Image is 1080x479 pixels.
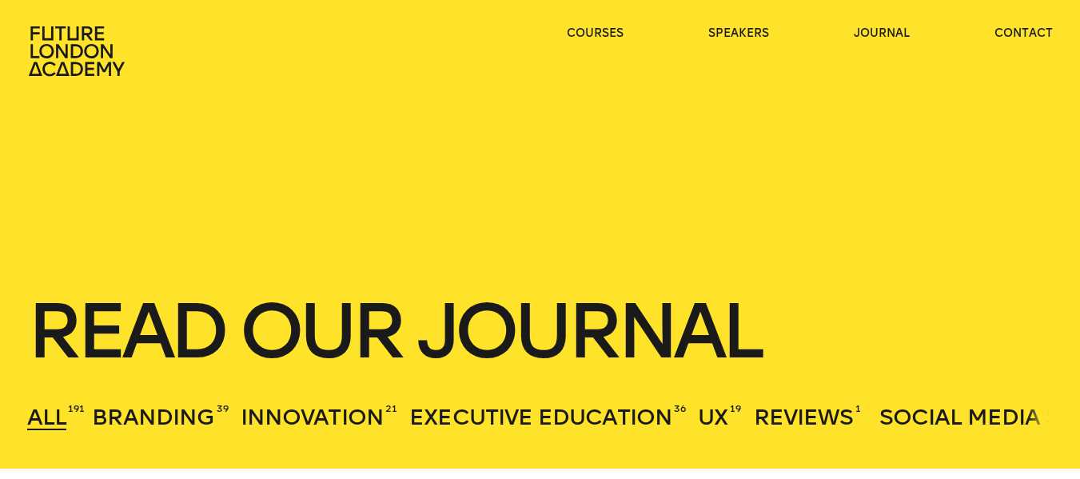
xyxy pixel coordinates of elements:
[994,26,1053,42] a: contact
[27,404,66,430] span: All
[68,402,85,415] sup: 191
[567,26,624,42] a: courses
[708,26,769,42] a: speakers
[674,402,686,415] sup: 36
[855,402,861,415] sup: 1
[754,404,854,430] span: Reviews
[698,404,727,430] span: UX
[730,402,741,415] sup: 19
[385,402,397,415] sup: 21
[854,26,910,42] a: journal
[27,296,1053,366] h1: Read our journal
[241,404,385,430] span: Innovation
[92,404,214,430] span: Branding
[217,402,229,415] sup: 39
[409,404,672,430] span: Executive Education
